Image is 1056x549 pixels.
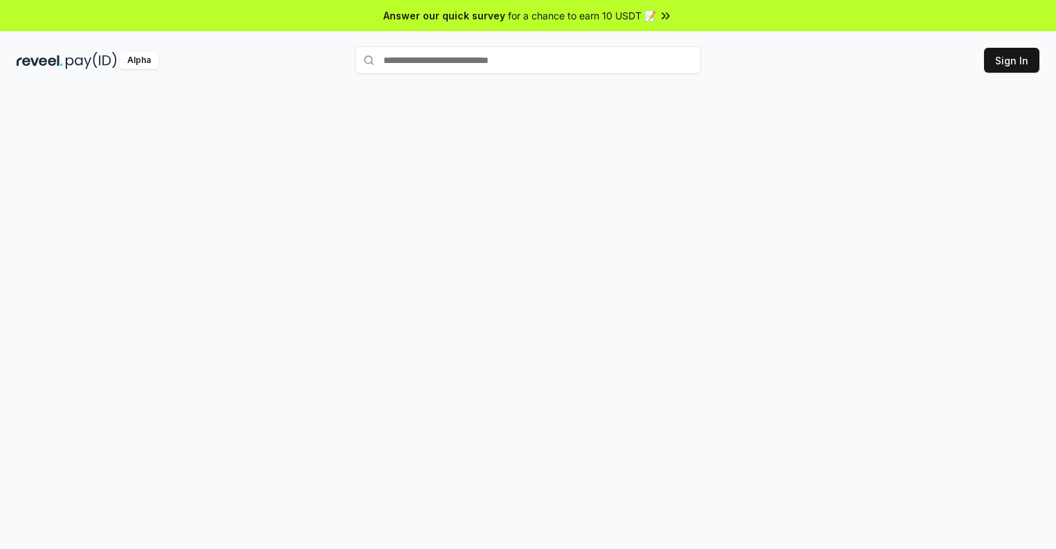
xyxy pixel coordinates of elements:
[17,52,63,69] img: reveel_dark
[984,48,1039,73] button: Sign In
[120,52,158,69] div: Alpha
[508,8,656,23] span: for a chance to earn 10 USDT 📝
[66,52,117,69] img: pay_id
[383,8,505,23] span: Answer our quick survey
